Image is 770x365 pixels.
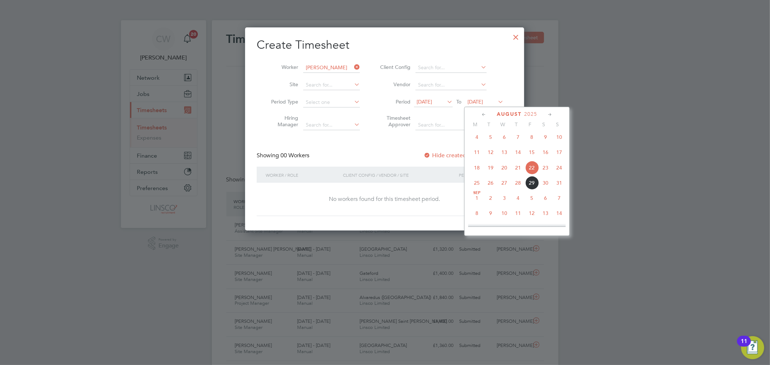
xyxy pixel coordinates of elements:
[552,145,566,159] span: 17
[539,130,552,144] span: 9
[741,336,764,359] button: Open Resource Center, 11 new notifications
[378,98,410,105] label: Period
[378,64,410,70] label: Client Config
[264,167,341,183] div: Worker / Role
[470,161,484,175] span: 18
[525,221,539,235] span: 19
[537,121,551,128] span: S
[511,206,525,220] span: 11
[257,38,513,53] h2: Create Timesheet
[497,161,511,175] span: 20
[525,145,539,159] span: 15
[266,115,298,128] label: Hiring Manager
[470,176,484,190] span: 25
[266,81,298,88] label: Site
[525,130,539,144] span: 8
[280,152,309,159] span: 00 Workers
[266,64,298,70] label: Worker
[416,63,487,73] input: Search for...
[551,121,564,128] span: S
[266,98,298,105] label: Period Type
[524,111,537,117] span: 2025
[257,152,311,159] div: Showing
[484,161,497,175] span: 19
[497,130,511,144] span: 6
[552,130,566,144] span: 10
[423,152,497,159] label: Hide created timesheets
[303,97,360,107] input: Select one
[497,221,511,235] span: 17
[552,206,566,220] span: 14
[303,63,360,73] input: Search for...
[417,98,432,105] span: [DATE]
[497,191,511,205] span: 3
[484,206,497,220] span: 9
[264,195,505,203] div: No workers found for this timesheet period.
[509,121,523,128] span: T
[523,121,537,128] span: F
[511,145,525,159] span: 14
[539,206,552,220] span: 13
[470,221,484,235] span: 15
[539,221,552,235] span: 20
[482,121,496,128] span: T
[525,206,539,220] span: 12
[552,221,566,235] span: 21
[496,121,509,128] span: W
[511,130,525,144] span: 7
[539,176,552,190] span: 30
[457,167,505,183] div: Period
[552,191,566,205] span: 7
[539,161,552,175] span: 23
[470,145,484,159] span: 11
[470,191,484,205] span: 1
[497,111,522,117] span: August
[741,341,747,351] div: 11
[511,191,525,205] span: 4
[470,130,484,144] span: 4
[484,176,497,190] span: 26
[497,176,511,190] span: 27
[511,221,525,235] span: 18
[484,130,497,144] span: 5
[470,191,484,195] span: Sep
[525,191,539,205] span: 5
[303,120,360,130] input: Search for...
[468,121,482,128] span: M
[497,145,511,159] span: 13
[467,98,483,105] span: [DATE]
[416,120,487,130] input: Search for...
[484,191,497,205] span: 2
[539,191,552,205] span: 6
[552,176,566,190] span: 31
[378,115,410,128] label: Timesheet Approver
[341,167,457,183] div: Client Config / Vendor / Site
[484,145,497,159] span: 12
[454,97,464,106] span: To
[378,81,410,88] label: Vendor
[497,206,511,220] span: 10
[525,176,539,190] span: 29
[484,221,497,235] span: 16
[511,161,525,175] span: 21
[552,161,566,175] span: 24
[470,206,484,220] span: 8
[539,145,552,159] span: 16
[303,80,360,90] input: Search for...
[416,80,487,90] input: Search for...
[525,161,539,175] span: 22
[511,176,525,190] span: 28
